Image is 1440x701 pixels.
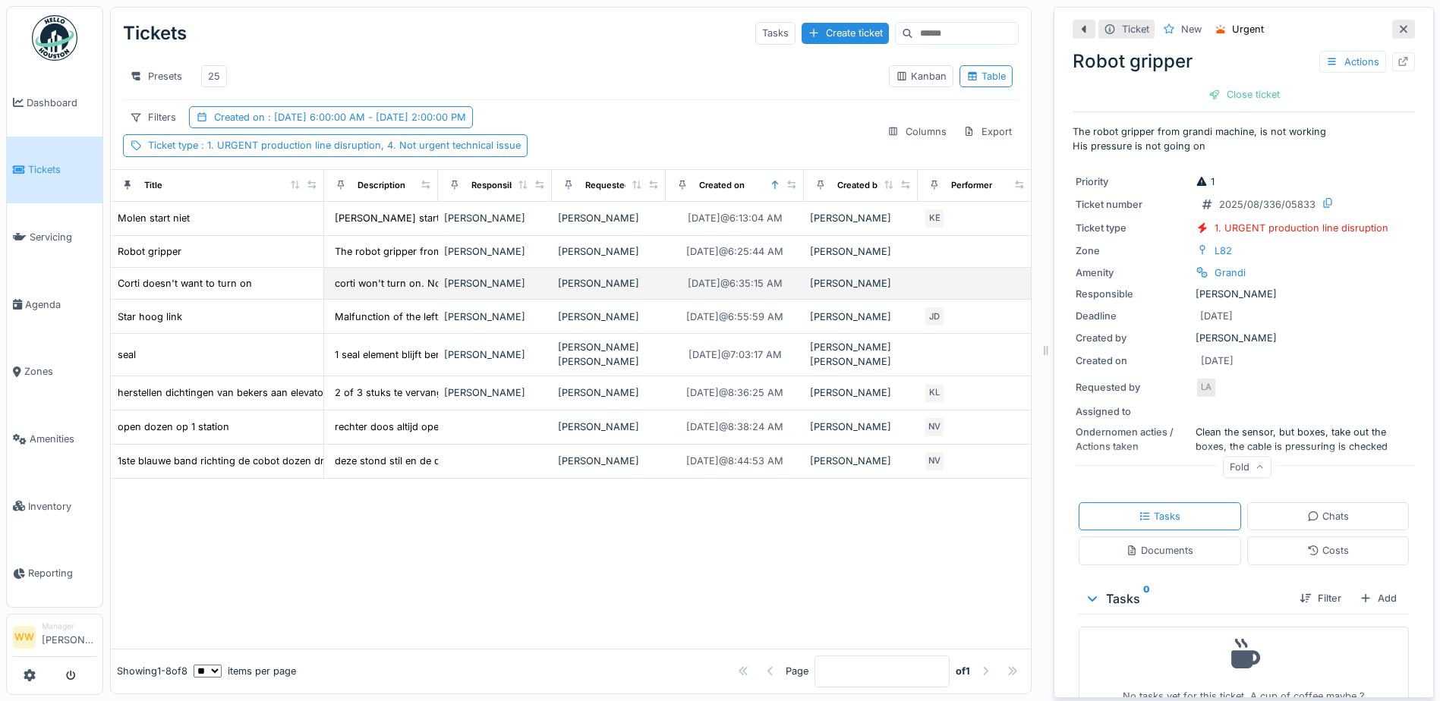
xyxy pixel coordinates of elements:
[810,244,912,259] div: [PERSON_NAME]
[686,454,783,468] div: [DATE] @ 8:44:53 AM
[1196,377,1217,398] div: LA
[117,664,187,678] div: Showing 1 - 8 of 8
[28,499,96,514] span: Inventory
[810,276,912,291] div: [PERSON_NAME]
[558,340,660,369] div: [PERSON_NAME] [PERSON_NAME]
[956,121,1019,143] div: Export
[208,69,220,83] div: 25
[558,454,660,468] div: [PERSON_NAME]
[1232,22,1264,36] div: Urgent
[335,310,554,324] div: Malfunction of the left star. There are times w...
[118,244,181,259] div: Robot gripper
[802,23,889,43] div: Create ticket
[444,310,546,324] div: [PERSON_NAME]
[118,420,229,434] div: open dozen op 1 station
[1076,404,1189,419] div: Assigned to
[7,405,102,473] a: Amenities
[558,244,660,259] div: [PERSON_NAME]
[1215,221,1388,235] div: 1. URGENT production line disruption
[27,96,96,110] span: Dashboard
[956,664,970,678] strong: of 1
[688,211,783,225] div: [DATE] @ 6:13:04 AM
[1307,509,1349,523] div: Chats
[837,179,883,192] div: Created by
[810,385,912,400] div: [PERSON_NAME]
[1076,244,1189,258] div: Zone
[28,566,96,580] span: Reporting
[148,138,521,152] div: Ticket type
[1219,197,1316,212] div: 2025/08/336/05833
[1073,48,1415,75] div: Robot gripper
[123,65,189,87] div: Presets
[42,621,96,653] li: [PERSON_NAME]
[1073,124,1415,153] p: The robot gripper from grandi machine, is not working His pressure is not going on
[444,276,546,291] div: [PERSON_NAME]
[1196,425,1412,454] div: Clean the sensor, but boxes, take out the boxes, the cable is pressuring is checked
[444,385,546,400] div: [PERSON_NAME]
[688,276,783,291] div: [DATE] @ 6:35:15 AM
[7,473,102,540] a: Inventory
[7,203,102,271] a: Servicing
[194,664,296,678] div: items per page
[1200,309,1233,323] div: [DATE]
[924,382,945,404] div: KL
[335,420,544,434] div: rechter doos altijd open lijm blijft niet plakken
[118,454,396,468] div: 1ste blauwe band richting de cobot dozen draaide niet meer.
[924,306,945,327] div: JD
[335,244,567,259] div: The robot gripper from grandi machine, is not w...
[1139,509,1180,523] div: Tasks
[7,271,102,338] a: Agenda
[1201,354,1234,368] div: [DATE]
[358,179,405,192] div: Description
[1076,287,1189,301] div: Responsible
[1076,174,1189,189] div: Priority
[1076,425,1189,454] div: Ondernomen acties / Actions taken
[1126,543,1193,558] div: Documents
[32,15,77,61] img: Badge_color-CXgf-gQk.svg
[1076,380,1189,395] div: Requested by
[471,179,522,192] div: Responsible
[558,276,660,291] div: [PERSON_NAME]
[1215,266,1246,280] div: Grandi
[1076,309,1189,323] div: Deadline
[699,179,745,192] div: Created on
[30,432,96,446] span: Amenities
[686,420,783,434] div: [DATE] @ 8:38:24 AM
[881,121,953,143] div: Columns
[7,137,102,204] a: Tickets
[558,310,660,324] div: [PERSON_NAME]
[810,211,912,225] div: [PERSON_NAME]
[1307,543,1349,558] div: Costs
[1076,266,1189,280] div: Amenity
[558,385,660,400] div: [PERSON_NAME]
[444,347,546,362] div: [PERSON_NAME]
[1293,588,1347,608] div: Filter
[755,22,796,44] div: Tasks
[1076,197,1189,212] div: Ticket number
[335,211,620,225] div: [PERSON_NAME] start niet er kom alarm op Grinder no mot...
[686,244,783,259] div: [DATE] @ 6:25:44 AM
[24,364,96,379] span: Zones
[924,208,945,229] div: KE
[335,385,454,400] div: 2 of 3 stuks te vervangen
[924,451,945,472] div: NV
[1319,51,1386,73] div: Actions
[686,310,783,324] div: [DATE] @ 6:55:59 AM
[444,211,546,225] div: [PERSON_NAME]
[30,230,96,244] span: Servicing
[118,347,136,362] div: seal
[335,347,550,362] div: 1 seal element blijft beneden staan , folie sch...
[810,420,912,434] div: [PERSON_NAME]
[335,454,550,468] div: deze stond stil en de drive was aan het pinken
[1076,354,1189,368] div: Created on
[686,385,783,400] div: [DATE] @ 8:36:25 AM
[1223,456,1271,478] div: Fold
[123,14,187,53] div: Tickets
[25,297,96,312] span: Agenda
[951,179,992,192] div: Performer
[1143,589,1150,608] sup: 0
[144,179,162,192] div: Title
[13,626,36,649] li: WW
[7,338,102,406] a: Zones
[335,276,561,291] div: corti won't turn on. No response to the reset b...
